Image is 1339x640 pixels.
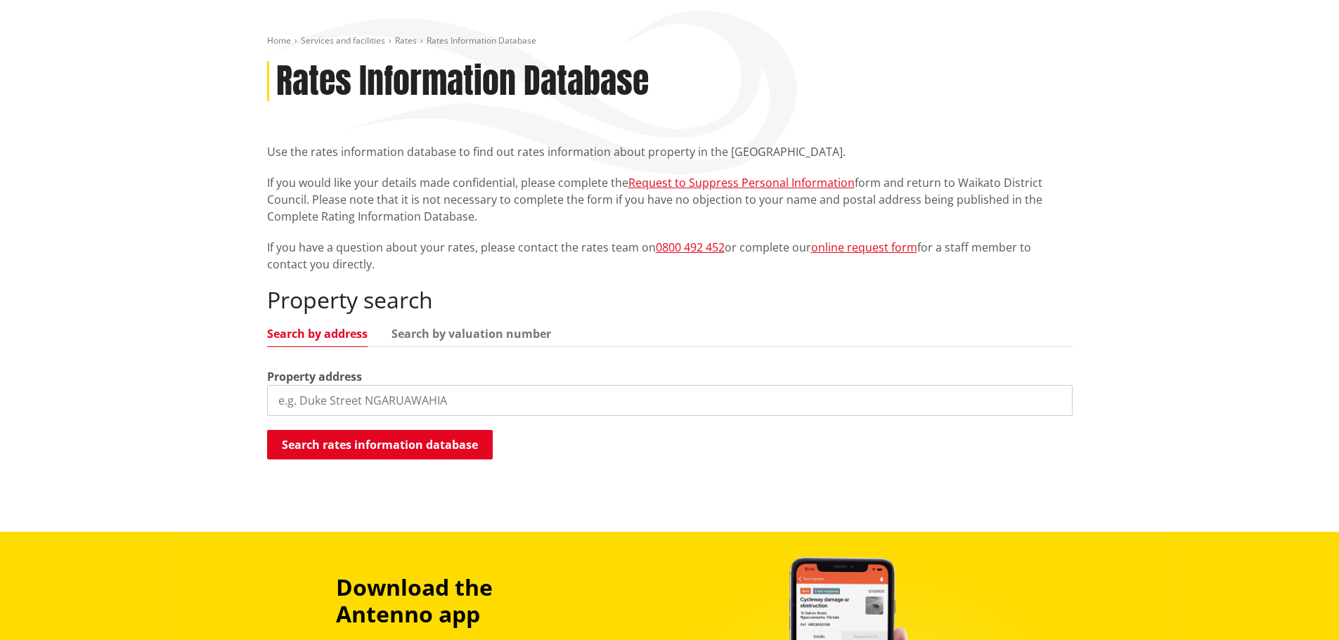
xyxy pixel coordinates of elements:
h2: Property search [267,287,1073,313]
iframe: Messenger Launcher [1274,581,1325,632]
nav: breadcrumb [267,35,1073,47]
a: Search by valuation number [392,328,551,339]
label: Property address [267,368,362,385]
p: If you have a question about your rates, please contact the rates team on or complete our for a s... [267,239,1073,273]
h1: Rates Information Database [276,61,649,102]
a: online request form [811,240,917,255]
h3: Download the Antenno app [336,574,590,628]
a: Search by address [267,328,368,339]
a: Rates [395,34,417,46]
a: Services and facilities [301,34,385,46]
span: Rates Information Database [427,34,536,46]
a: Home [267,34,291,46]
a: Request to Suppress Personal Information [628,175,855,190]
input: e.g. Duke Street NGARUAWAHIA [267,385,1073,416]
a: 0800 492 452 [656,240,725,255]
p: If you would like your details made confidential, please complete the form and return to Waikato ... [267,174,1073,225]
button: Search rates information database [267,430,493,459]
p: Use the rates information database to find out rates information about property in the [GEOGRAPHI... [267,143,1073,160]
